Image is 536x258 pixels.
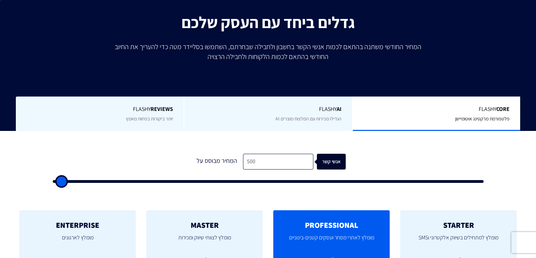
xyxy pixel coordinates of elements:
[363,105,510,113] span: Flashy
[411,229,506,253] p: מומלץ למתחילים בשיווק אלקטרוני וSMS
[157,221,252,229] h2: MASTER
[190,154,243,170] div: המחיר מבוסס על
[284,229,379,253] p: מומלץ לאתרי מסחר ועסקים קטנים-בינוניים
[275,115,342,122] span: הגדילו מכירות עם המלצות מוצרים AI
[195,105,341,113] span: Flashy
[337,105,342,113] b: AI
[320,154,349,170] div: אנשי קשר
[26,105,173,113] span: Flashy
[411,221,506,229] h2: STARTER
[5,13,531,31] h2: גדלים ביחד עם העסק שלכם
[30,229,125,253] p: מומלץ לארגונים
[496,105,510,113] b: Core
[30,221,125,229] h2: ENTERPRISE
[157,229,252,253] p: מומלץ לצוותי שיווק ומכירות
[284,221,379,229] h2: PROFESSIONAL
[126,115,173,122] span: יותר ביקורות בפחות מאמץ
[151,105,173,113] b: REVIEWS
[110,42,426,61] p: המחיר החודשי משתנה בהתאם לכמות אנשי הקשר בחשבון ולחבילה שבחרתם, השתמשו בסליידר מטה כדי להעריך את ...
[455,115,510,122] span: פלטפורמת מרקטינג אוטומיישן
